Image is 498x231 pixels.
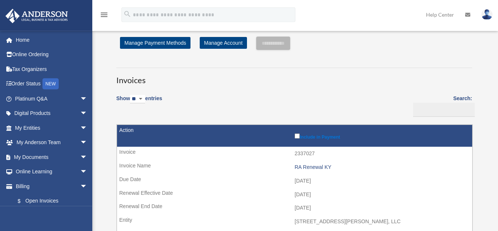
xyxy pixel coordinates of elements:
td: 2337027 [117,147,472,161]
span: arrow_drop_down [80,106,95,121]
a: My Entitiesarrow_drop_down [5,120,99,135]
a: menu [100,13,109,19]
span: arrow_drop_down [80,91,95,106]
a: Tax Organizers [5,62,99,77]
i: search [123,10,131,18]
a: My Anderson Teamarrow_drop_down [5,135,99,150]
td: [DATE] [117,188,472,202]
a: Online Ordering [5,47,99,62]
a: Manage Payment Methods [120,37,190,49]
img: User Pic [481,9,492,20]
select: Showentries [130,95,145,103]
a: Online Learningarrow_drop_down [5,164,99,179]
label: Show entries [116,94,162,111]
span: arrow_drop_down [80,150,95,165]
span: $ [22,197,25,206]
td: [DATE] [117,201,472,215]
label: Include in Payment [295,132,468,140]
a: Platinum Q&Aarrow_drop_down [5,91,99,106]
span: arrow_drop_down [80,120,95,136]
a: Digital Productsarrow_drop_down [5,106,99,121]
input: Include in Payment [295,133,300,139]
div: NEW [42,78,59,89]
img: Anderson Advisors Platinum Portal [3,9,70,23]
span: arrow_drop_down [80,164,95,180]
a: Billingarrow_drop_down [5,179,95,194]
i: menu [100,10,109,19]
div: RA Renewal KY [295,164,468,170]
h3: Invoices [116,68,472,86]
a: My Documentsarrow_drop_down [5,150,99,164]
span: arrow_drop_down [80,135,95,150]
a: Order StatusNEW [5,77,99,92]
td: [STREET_ADDRESS][PERSON_NAME], LLC [117,215,472,229]
input: Search: [413,103,475,117]
td: [DATE] [117,174,472,188]
a: Manage Account [200,37,247,49]
span: arrow_drop_down [80,179,95,194]
label: Search: [411,94,472,117]
a: $Open Invoices [10,194,91,209]
a: Home [5,33,99,47]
